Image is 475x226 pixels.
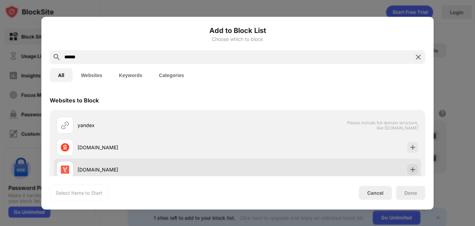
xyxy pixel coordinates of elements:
img: favicons [61,143,69,151]
img: search-close [414,53,422,61]
button: Keywords [111,68,151,82]
div: yandex [78,122,237,129]
div: Select Items to Start [56,189,102,196]
div: Websites to Block [50,97,99,103]
div: Choose which to block [50,36,425,42]
div: Cancel [367,190,384,196]
img: search.svg [53,53,61,61]
button: All [50,68,73,82]
button: Categories [151,68,192,82]
span: Please include full domain structure, like [DOMAIN_NAME] [347,120,418,130]
button: Websites [73,68,111,82]
img: url.svg [61,121,69,129]
div: [DOMAIN_NAME] [78,144,237,151]
h6: Add to Block List [50,25,425,35]
div: [DOMAIN_NAME] [78,166,237,173]
div: Done [404,190,417,195]
img: favicons [61,165,69,174]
